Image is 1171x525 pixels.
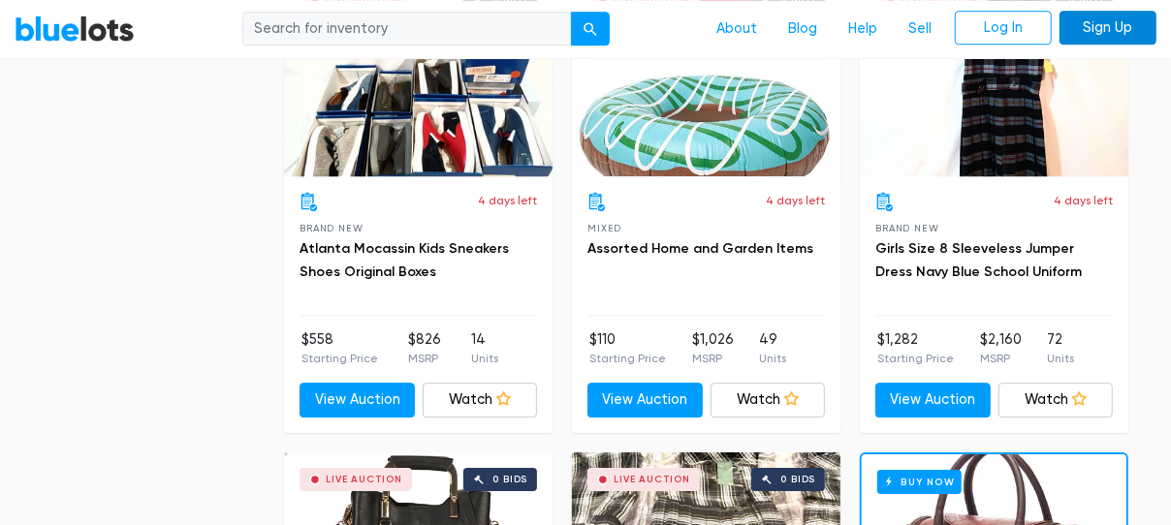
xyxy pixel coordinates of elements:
p: Units [1047,350,1074,367]
p: 4 days left [1054,192,1113,209]
a: Watch [711,383,826,417]
div: 0 bids [493,475,528,484]
p: MSRP [692,350,734,367]
a: View Auction [875,383,991,417]
div: Live Auction [614,475,690,484]
p: Units [759,350,786,367]
p: Starting Price [301,350,378,367]
li: $1,026 [692,329,734,368]
li: $1,282 [877,329,954,368]
span: Brand New [875,223,938,233]
p: MSRP [980,350,1022,367]
a: Log In [955,11,1052,46]
a: Watch [423,383,538,417]
a: View Auction [587,383,703,417]
a: Sell [893,11,947,47]
a: Atlanta Mocassin Kids Sneakers Shoes Original Boxes [300,240,509,280]
a: Help [833,11,893,47]
p: 4 days left [766,192,825,209]
span: Mixed [587,223,621,233]
li: 14 [471,329,498,368]
p: Starting Price [877,350,954,367]
a: Sign Up [1060,11,1156,46]
li: $110 [589,329,666,368]
li: $826 [408,329,441,368]
span: Brand New [300,223,363,233]
a: Girls Size 8 Sleeveless Jumper Dress Navy Blue School Uniform [875,240,1082,280]
div: 0 bids [781,475,816,484]
p: Starting Price [589,350,666,367]
a: Blog [773,11,833,47]
li: 49 [759,329,786,368]
h6: Buy Now [877,470,962,494]
a: About [701,11,773,47]
li: 72 [1047,329,1074,368]
li: $558 [301,329,378,368]
a: View Auction [300,383,415,417]
div: Live Auction [326,475,402,484]
p: 4 days left [478,192,537,209]
li: $2,160 [980,329,1022,368]
a: Watch [998,383,1114,417]
input: Search for inventory [242,12,572,46]
a: Assorted Home and Garden Items [587,240,813,257]
a: BlueLots [15,15,135,43]
p: MSRP [408,350,441,367]
p: Units [471,350,498,367]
